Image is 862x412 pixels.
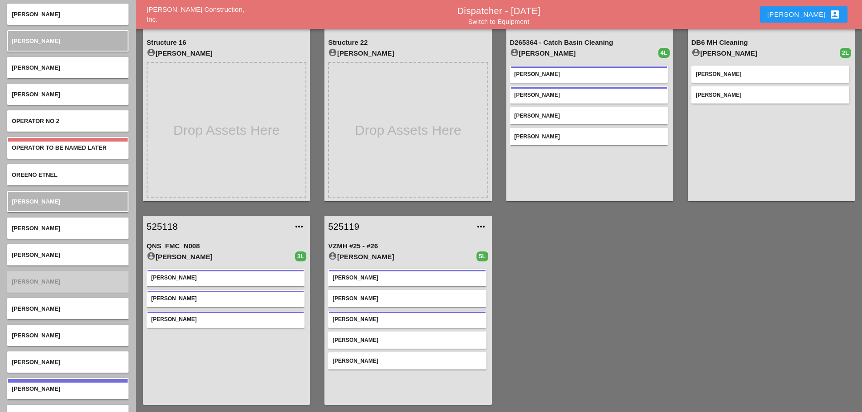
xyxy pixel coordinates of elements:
[457,6,541,16] a: Dispatcher - [DATE]
[333,315,481,323] div: [PERSON_NAME]
[151,315,300,323] div: [PERSON_NAME]
[147,48,156,57] i: account_circle
[696,91,845,99] div: [PERSON_NAME]
[12,332,60,339] span: [PERSON_NAME]
[658,48,670,58] div: 4L
[12,11,60,18] span: [PERSON_NAME]
[12,118,59,124] span: Operator No 2
[151,294,300,303] div: [PERSON_NAME]
[12,198,60,205] span: [PERSON_NAME]
[12,225,60,232] span: [PERSON_NAME]
[691,48,840,59] div: [PERSON_NAME]
[476,221,486,232] i: more_horiz
[514,112,663,120] div: [PERSON_NAME]
[514,133,663,141] div: [PERSON_NAME]
[12,359,60,365] span: [PERSON_NAME]
[510,48,658,59] div: [PERSON_NAME]
[147,5,244,24] a: [PERSON_NAME] Construction, Inc.
[510,48,519,57] i: account_circle
[476,251,488,261] div: 5L
[328,220,470,233] a: 525119
[767,9,840,20] div: [PERSON_NAME]
[333,274,481,282] div: [PERSON_NAME]
[691,38,851,48] div: DB6 MH Cleaning
[328,38,488,48] div: Structure 22
[147,251,295,262] div: [PERSON_NAME]
[12,251,60,258] span: [PERSON_NAME]
[151,274,300,282] div: [PERSON_NAME]
[760,6,848,23] button: [PERSON_NAME]
[328,251,476,262] div: [PERSON_NAME]
[333,336,481,344] div: [PERSON_NAME]
[12,91,60,98] span: [PERSON_NAME]
[328,48,488,59] div: [PERSON_NAME]
[328,48,337,57] i: account_circle
[147,251,156,260] i: account_circle
[12,144,107,151] span: Operator to be named Later
[147,38,306,48] div: Structure 16
[294,221,305,232] i: more_horiz
[147,48,306,59] div: [PERSON_NAME]
[12,305,60,312] span: [PERSON_NAME]
[12,278,60,285] span: [PERSON_NAME]
[696,70,845,78] div: [PERSON_NAME]
[12,171,57,178] span: Oreeno Etnel
[514,70,663,78] div: [PERSON_NAME]
[328,241,488,251] div: VZMH #25 - #26
[12,38,60,44] span: [PERSON_NAME]
[468,18,529,25] a: Switch to Equipment
[12,385,60,392] span: [PERSON_NAME]
[333,357,481,365] div: [PERSON_NAME]
[12,64,60,71] span: [PERSON_NAME]
[691,48,700,57] i: account_circle
[840,48,851,58] div: 2L
[510,38,670,48] div: D265364 - Catch Basin Cleaning
[829,9,840,20] i: account_box
[328,251,337,260] i: account_circle
[514,91,663,99] div: [PERSON_NAME]
[147,220,288,233] a: 525118
[147,241,306,251] div: QNS_FMC_N008
[333,294,481,303] div: [PERSON_NAME]
[295,251,306,261] div: 3L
